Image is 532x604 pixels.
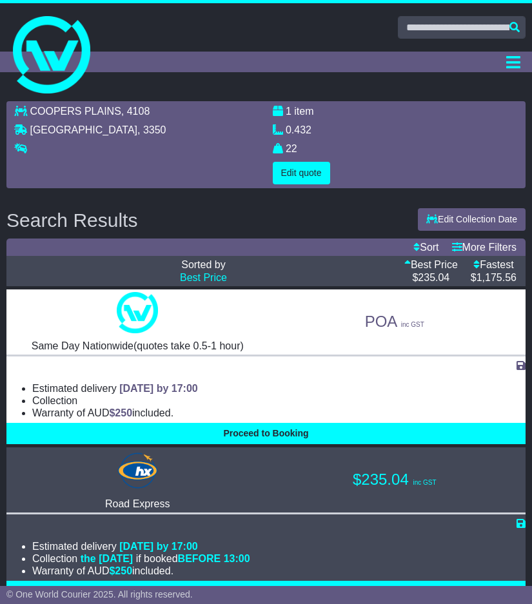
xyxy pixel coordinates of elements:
[32,407,526,419] li: Warranty of AUD included.
[224,553,250,564] span: 13:00
[81,553,250,564] span: if booked
[413,242,438,253] a: Sort
[105,498,170,509] span: Road Express
[418,208,526,231] button: Edit Collection Date
[273,162,330,184] button: Edit quote
[109,565,132,576] span: $
[109,407,132,418] span: $
[115,407,132,418] span: 250
[273,471,517,489] p: $235.04
[180,272,227,283] a: Best Price
[286,124,311,135] span: 0.432
[477,272,517,283] span: 1,175.56
[6,423,526,444] button: Proceed to Booking
[32,565,526,577] li: Warranty of AUD included.
[294,106,313,117] span: item
[32,395,526,407] li: Collection
[119,383,198,394] span: [DATE] by 17:00
[273,313,517,331] p: POA
[404,259,458,270] a: Best Price
[117,292,158,333] img: One World Courier: Same Day Nationwide(quotes take 0.5-1 hour)
[473,259,513,270] a: Fastest
[413,479,436,486] span: inc GST
[500,52,526,72] button: Toggle navigation
[32,340,244,351] span: Same Day Nationwide(quotes take 0.5-1 hour)
[32,382,526,395] li: Estimated delivery
[81,553,133,564] span: the [DATE]
[121,106,150,117] span: , 4108
[32,540,526,552] li: Estimated delivery
[286,143,297,154] span: 22
[30,124,137,135] span: [GEOGRAPHIC_DATA]
[119,541,198,552] span: [DATE] by 17:00
[418,272,449,283] span: 235.04
[137,124,166,135] span: , 3350
[401,321,424,328] span: inc GST
[6,589,193,599] span: © One World Courier 2025. All rights reserved.
[32,552,526,565] li: Collection
[30,106,121,117] span: COOPERS PLAINS
[286,106,291,117] span: 1
[115,450,161,491] img: Hunter Express: Road Express
[452,242,517,253] a: More Filters
[178,553,221,564] span: BEFORE
[6,581,526,602] button: Proceed to Booking
[471,271,517,284] p: $
[404,271,458,284] p: $
[115,565,132,576] span: 250
[15,258,391,271] p: Sorted by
